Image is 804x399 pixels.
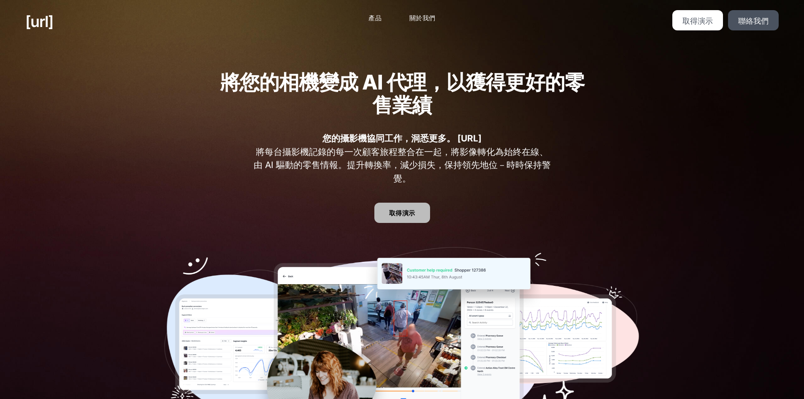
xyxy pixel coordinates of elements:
[409,14,436,22] font: 關於我們
[728,10,779,30] a: 聯絡我們
[220,70,585,117] font: 將您的相機變成 AI 代理，以獲得更好的零售業績
[25,10,53,33] a: [URL]
[322,133,482,144] font: 您的攝影機協同工作，洞悉更多。 [URL]
[389,209,415,217] font: 取得演示
[682,16,713,25] font: 取得演示
[738,16,769,25] font: 聯絡我們
[25,12,53,31] font: [URL]
[368,14,382,22] font: 產品
[374,203,430,223] a: 取得演示
[254,147,551,184] font: 將每台攝影機記錄的每一次顧客旅程整合在一起，將影像轉化為始終在線、由 AI 驅動的零售情報。提升轉換率，減少損失，保持領先地位－時時保持警覺。
[672,10,723,30] a: 取得演示
[362,10,388,27] a: 產品
[403,10,442,27] a: 關於我們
